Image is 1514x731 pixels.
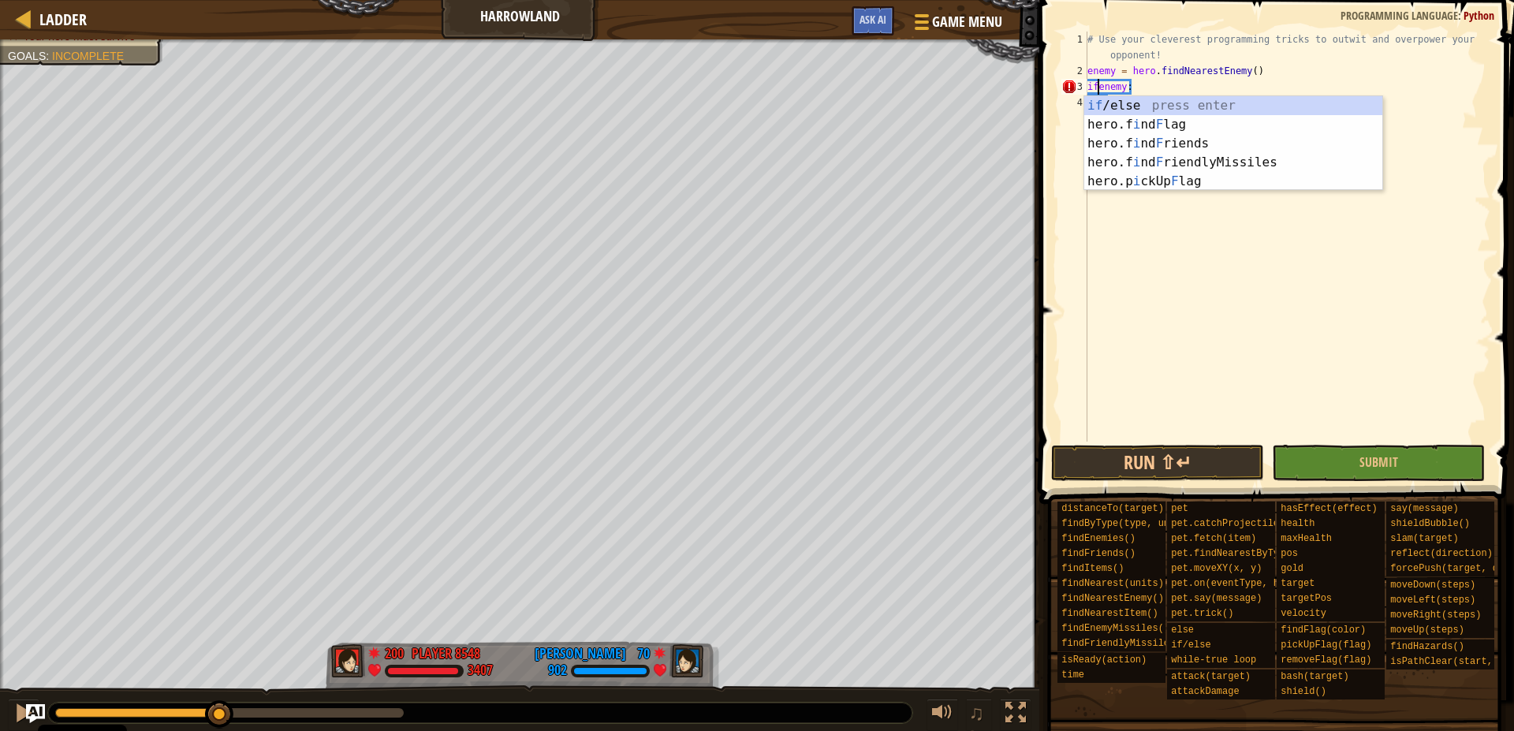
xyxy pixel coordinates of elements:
[39,9,87,30] span: Ladder
[1281,578,1314,589] span: target
[902,6,1012,43] button: Game Menu
[331,644,366,677] img: thang_avatar_frame.png
[1281,655,1371,666] span: removeFlag(flag)
[1464,8,1494,23] span: Python
[1061,533,1135,544] span: findEnemies()
[1390,580,1475,591] span: moveDown(steps)
[634,643,650,658] div: 70
[1171,640,1210,651] span: if/else
[32,9,87,30] a: Ladder
[1341,8,1458,23] span: Programming language
[852,6,894,35] button: Ask AI
[1171,671,1251,682] span: attack(target)
[1061,63,1087,79] div: 2
[1171,533,1256,544] span: pet.fetch(item)
[1281,671,1348,682] span: bash(target)
[1281,608,1326,619] span: velocity
[927,699,958,731] button: Adjust volume
[1061,563,1124,574] span: findItems()
[1061,95,1087,110] div: 4
[52,50,124,62] span: Incomplete
[1051,445,1264,481] button: Run ⇧↵
[1281,548,1298,559] span: pos
[1281,625,1366,636] span: findFlag(color)
[1061,608,1158,619] span: findNearestItem()
[860,12,886,27] span: Ask AI
[1390,503,1458,514] span: say(message)
[1171,625,1194,636] span: else
[1458,8,1464,23] span: :
[969,701,985,725] span: ♫
[1171,548,1324,559] span: pet.findNearestByType(type)
[1061,655,1147,666] span: isReady(action)
[1390,548,1493,559] span: reflect(direction)
[1061,79,1087,95] div: 3
[1390,610,1481,621] span: moveRight(steps)
[1281,503,1377,514] span: hasEffect(effect)
[385,643,404,658] div: 200
[1281,593,1332,604] span: targetPos
[1061,32,1087,63] div: 1
[1171,563,1262,574] span: pet.moveXY(x, y)
[1390,533,1458,544] span: slam(target)
[1390,641,1464,652] span: findHazards()
[1359,453,1398,471] span: Submit
[1061,518,1192,529] span: findByType(type, units)
[468,664,493,678] div: 3407
[1061,503,1164,514] span: distanceTo(target)
[1061,638,1186,649] span: findFriendlyMissiles()
[1171,518,1318,529] span: pet.catchProjectile(arrow)
[1390,595,1475,606] span: moveLeft(steps)
[8,699,39,731] button: Ctrl + P: Pause
[669,644,704,677] img: thang_avatar_frame.png
[1281,533,1332,544] span: maxHealth
[1171,655,1256,666] span: while-true loop
[548,664,567,678] div: 902
[1061,669,1084,681] span: time
[1272,445,1485,481] button: Submit
[1390,625,1464,636] span: moveUp(steps)
[1281,563,1303,574] span: gold
[1171,503,1188,514] span: pet
[8,50,46,62] span: Goals
[1171,686,1239,697] span: attackDamage
[1171,593,1262,604] span: pet.say(message)
[1061,623,1169,634] span: findEnemyMissiles()
[1390,518,1470,529] span: shieldBubble()
[966,699,993,731] button: ♫
[26,704,45,723] button: Ask AI
[1061,548,1135,559] span: findFriends()
[932,12,1002,32] span: Game Menu
[1171,608,1233,619] span: pet.trick()
[412,643,480,664] div: Player 8548
[1061,593,1164,604] span: findNearestEnemy()
[1171,578,1318,589] span: pet.on(eventType, handler)
[1000,699,1031,731] button: Toggle fullscreen
[1281,518,1314,529] span: health
[1281,686,1326,697] span: shield()
[1061,578,1164,589] span: findNearest(units)
[46,50,52,62] span: :
[535,643,626,664] div: [PERSON_NAME]
[1281,640,1371,651] span: pickUpFlag(flag)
